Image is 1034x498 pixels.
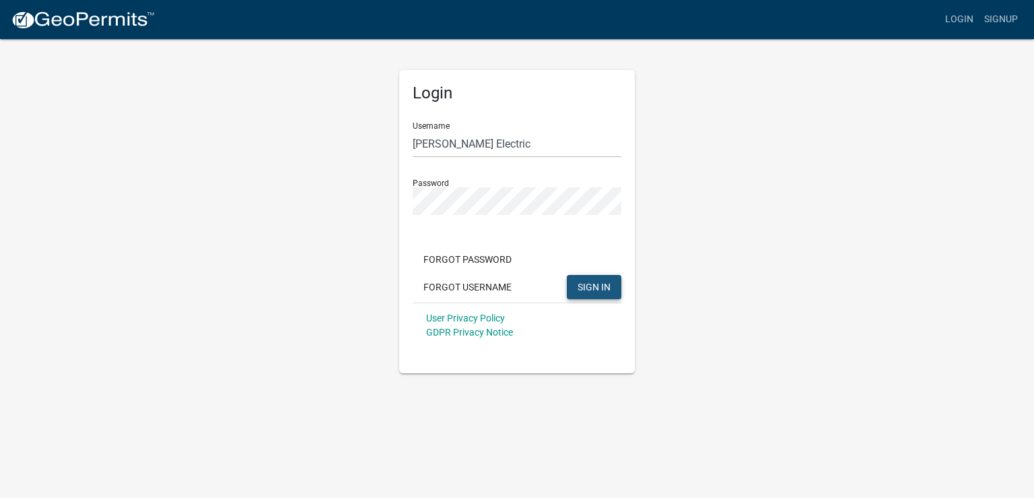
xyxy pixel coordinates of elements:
a: GDPR Privacy Notice [426,327,513,338]
button: Forgot Password [413,247,522,272]
button: SIGN IN [567,275,621,299]
span: SIGN IN [578,281,611,292]
a: Login [940,7,979,32]
a: User Privacy Policy [426,313,505,323]
button: Forgot Username [413,275,522,299]
a: Signup [979,7,1023,32]
h5: Login [413,84,621,103]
